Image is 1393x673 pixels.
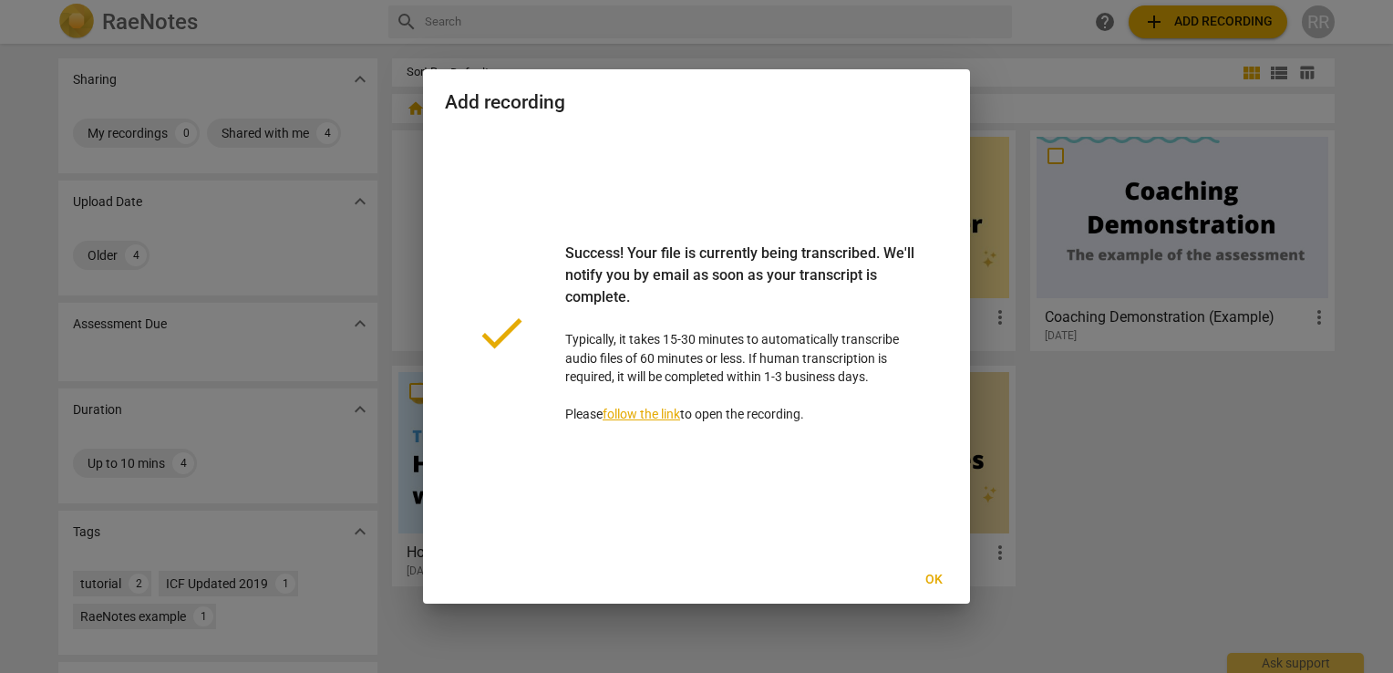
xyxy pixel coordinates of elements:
[474,305,529,360] span: done
[919,571,948,589] span: Ok
[603,407,680,421] a: follow the link
[445,91,948,114] h2: Add recording
[565,243,919,424] p: Typically, it takes 15-30 minutes to automatically transcribe audio files of 60 minutes or less. ...
[904,564,963,596] button: Ok
[565,243,919,330] div: Success! Your file is currently being transcribed. We'll notify you by email as soon as your tran...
